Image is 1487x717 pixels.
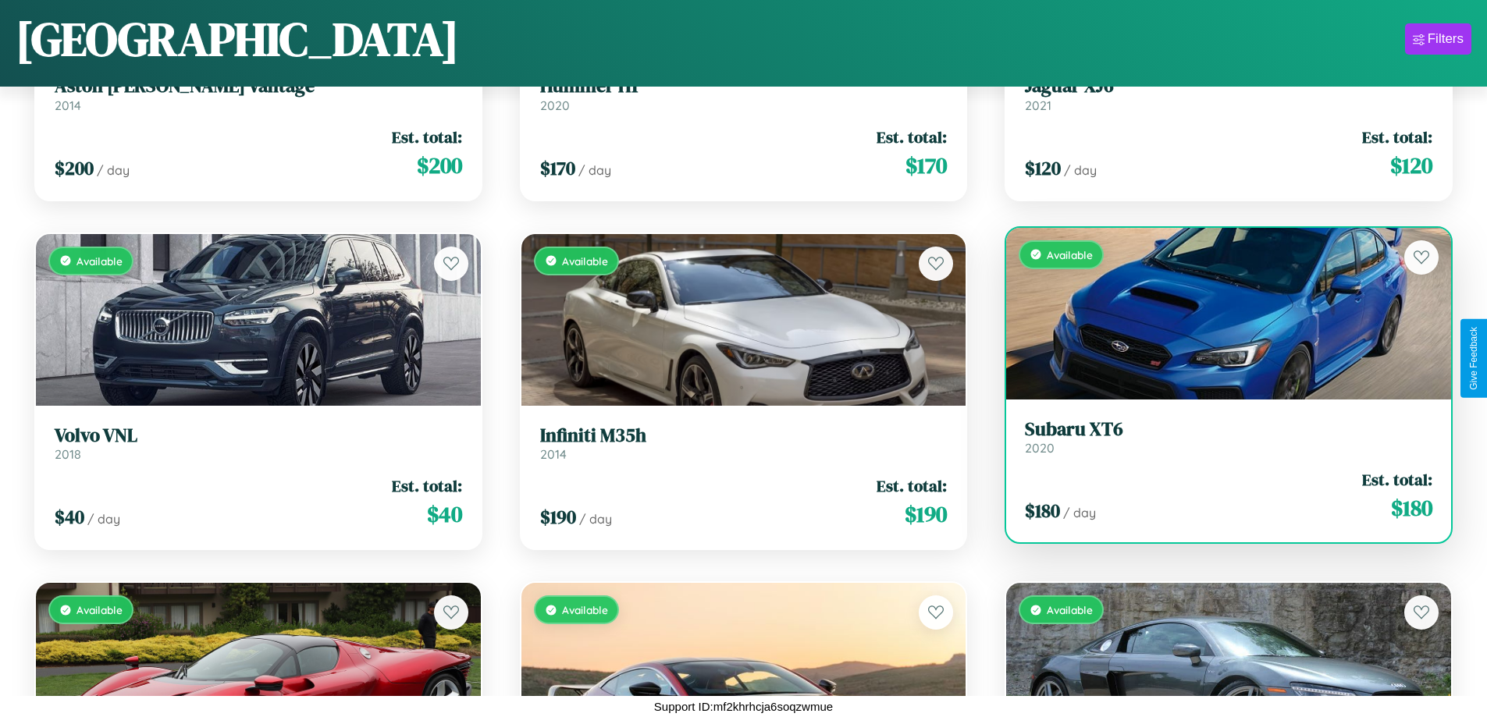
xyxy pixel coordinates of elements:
[1391,492,1432,524] span: $ 180
[1362,468,1432,491] span: Est. total:
[1468,327,1479,390] div: Give Feedback
[1025,418,1432,456] a: Subaru XT62020
[540,155,575,181] span: $ 170
[55,504,84,530] span: $ 40
[16,7,459,71] h1: [GEOGRAPHIC_DATA]
[417,150,462,181] span: $ 200
[55,155,94,181] span: $ 200
[1025,75,1432,113] a: Jaguar XJ62021
[97,162,130,178] span: / day
[877,474,947,497] span: Est. total:
[1025,98,1051,113] span: 2021
[1025,155,1061,181] span: $ 120
[76,603,123,616] span: Available
[540,446,567,462] span: 2014
[1063,505,1096,520] span: / day
[55,446,81,462] span: 2018
[654,696,833,717] p: Support ID: mf2khrhcja6soqzwmue
[905,150,947,181] span: $ 170
[540,75,948,113] a: Hummer H12020
[87,511,120,527] span: / day
[1025,440,1055,456] span: 2020
[55,75,462,113] a: Aston [PERSON_NAME] Vantage2014
[392,474,462,497] span: Est. total:
[1428,31,1464,47] div: Filters
[1405,23,1471,55] button: Filters
[877,126,947,148] span: Est. total:
[55,98,81,113] span: 2014
[578,162,611,178] span: / day
[427,499,462,530] span: $ 40
[579,511,612,527] span: / day
[1025,418,1432,441] h3: Subaru XT6
[55,424,462,447] h3: Volvo VNL
[905,499,947,530] span: $ 190
[540,504,576,530] span: $ 190
[540,98,570,113] span: 2020
[1064,162,1097,178] span: / day
[55,424,462,463] a: Volvo VNL2018
[1390,150,1432,181] span: $ 120
[540,424,948,463] a: Infiniti M35h2014
[1047,603,1093,616] span: Available
[76,254,123,268] span: Available
[1025,75,1432,98] h3: Jaguar XJ6
[1362,126,1432,148] span: Est. total:
[392,126,462,148] span: Est. total:
[1025,498,1060,524] span: $ 180
[1047,248,1093,261] span: Available
[540,75,948,98] h3: Hummer H1
[562,603,608,616] span: Available
[55,75,462,98] h3: Aston [PERSON_NAME] Vantage
[540,424,948,447] h3: Infiniti M35h
[562,254,608,268] span: Available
